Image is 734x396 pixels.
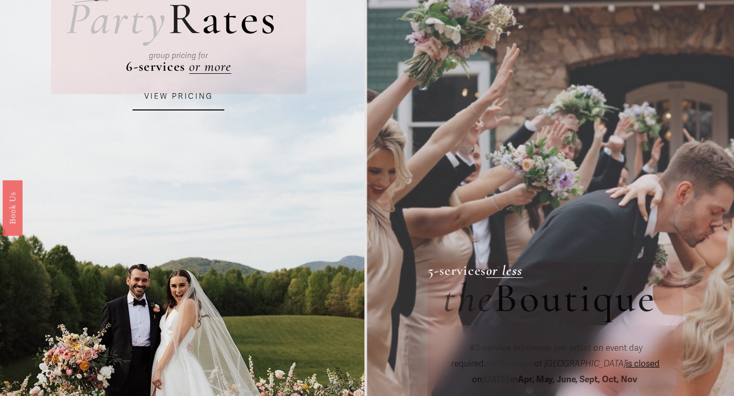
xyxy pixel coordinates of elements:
em: group pricing for [149,51,208,60]
em: the [443,273,494,323]
em: the [486,358,499,369]
a: Book Us [3,180,22,236]
span: Boutique [486,358,534,369]
em: [DATE] [482,374,509,385]
span: is closed [626,358,660,369]
p: on [443,341,668,387]
span: Boutique [494,273,657,323]
span: in [509,374,639,385]
em: ✽ [468,343,475,353]
em: at [GEOGRAPHIC_DATA] [534,358,626,369]
strong: 3-service minimum per artist [475,343,591,353]
a: or less [486,262,523,279]
a: VIEW PRICING [133,83,224,110]
strong: 5-services [428,262,486,279]
strong: Apr, May, June, Sept, Oct, Nov [518,374,637,385]
span: on event day required. [451,343,645,369]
